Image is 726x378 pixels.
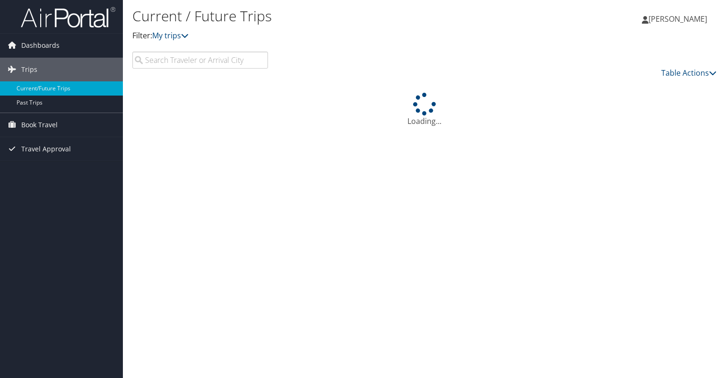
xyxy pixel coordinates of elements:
h1: Current / Future Trips [132,6,522,26]
input: Search Traveler or Arrival City [132,52,268,69]
img: airportal-logo.png [21,6,115,28]
a: Table Actions [661,68,717,78]
span: [PERSON_NAME] [648,14,707,24]
a: [PERSON_NAME] [642,5,717,33]
a: My trips [152,30,189,41]
span: Book Travel [21,113,58,137]
p: Filter: [132,30,522,42]
span: Trips [21,58,37,81]
span: Dashboards [21,34,60,57]
span: Travel Approval [21,137,71,161]
div: Loading... [132,93,717,127]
